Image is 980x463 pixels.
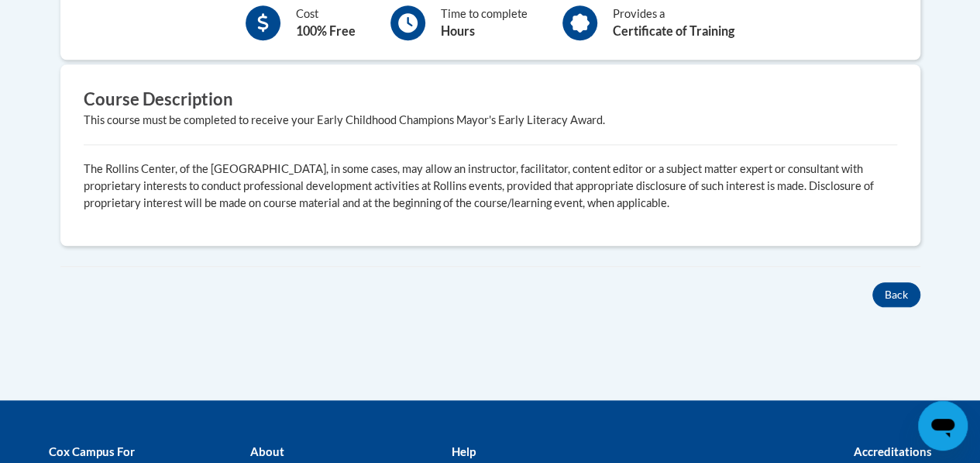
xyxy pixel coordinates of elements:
[872,282,920,307] button: Back
[613,5,734,40] div: Provides a
[613,23,734,38] b: Certificate of Training
[84,161,897,212] p: The Rollins Center, of the [GEOGRAPHIC_DATA], in some cases, may allow an instructor, facilitator...
[296,23,356,38] b: 100% Free
[49,444,135,458] b: Cox Campus For
[84,88,897,112] h3: Course Description
[441,23,475,38] b: Hours
[918,401,968,451] iframe: Button to launch messaging window, conversation in progress
[441,5,528,40] div: Time to complete
[451,444,475,458] b: Help
[249,444,284,458] b: About
[854,444,932,458] b: Accreditations
[296,5,356,40] div: Cost
[84,112,897,129] div: This course must be completed to receive your Early Childhood Champions Mayor's Early Literacy Aw...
